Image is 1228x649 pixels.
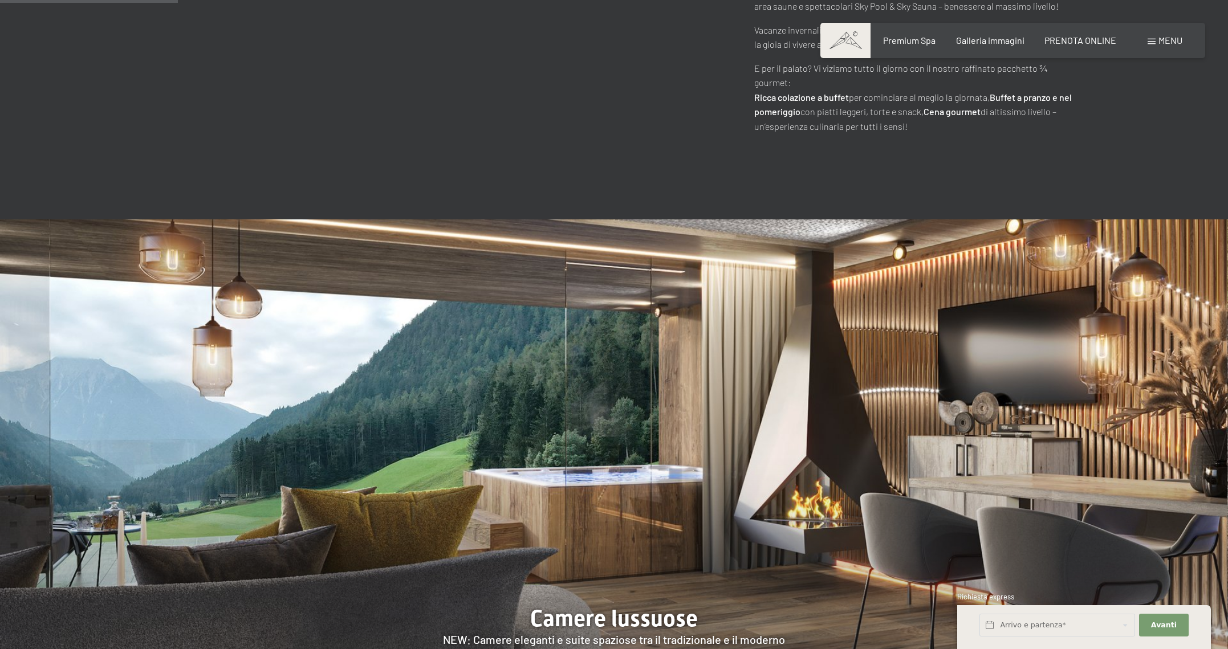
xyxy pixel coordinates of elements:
[1151,620,1177,630] span: Avanti
[883,35,936,46] a: Premium Spa
[754,61,1081,134] p: E per il palato? Vi viziamo tutto il giorno con il nostro raffinato pacchetto ¾ gourmet: per comi...
[924,106,981,117] strong: Cena gourmet
[754,92,849,103] strong: Ricca colazione a buffet
[1158,35,1182,46] span: Menu
[1044,35,1116,46] a: PRENOTA ONLINE
[1139,614,1188,637] button: Avanti
[956,35,1024,46] a: Galleria immagini
[957,592,1014,601] span: Richiesta express
[754,23,1081,52] p: Vacanze invernali romantiche o sogni estivi al sole – qui trovate sicurezza, comfort e la gioia d...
